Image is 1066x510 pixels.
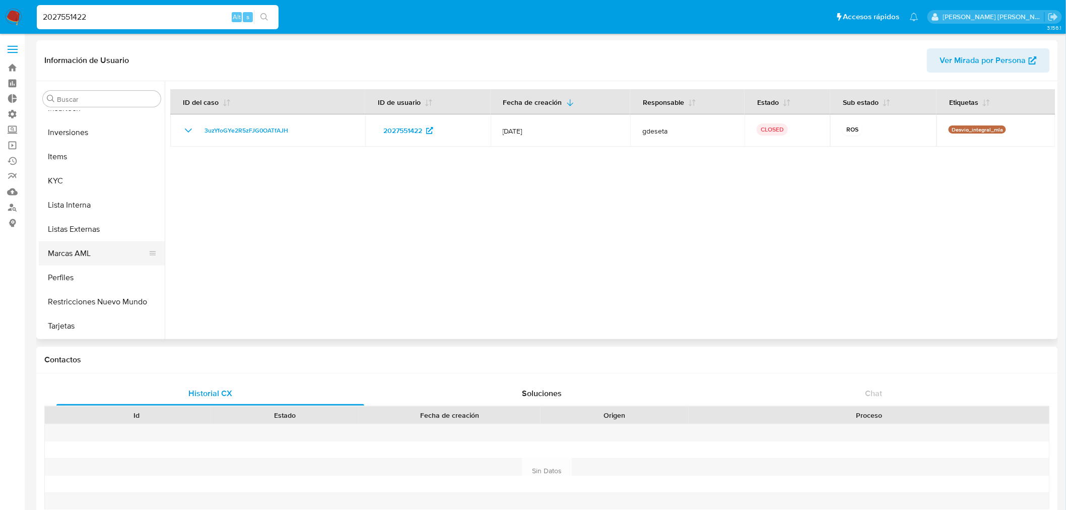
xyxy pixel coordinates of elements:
span: Ver Mirada por Persona [940,48,1026,73]
input: Buscar usuario o caso... [37,11,279,24]
button: search-icon [254,10,275,24]
button: Listas Externas [39,217,165,241]
button: Lista Interna [39,193,165,217]
div: Id [70,410,204,420]
a: Salir [1048,12,1058,22]
button: Buscar [47,95,55,103]
button: Restricciones Nuevo Mundo [39,290,165,314]
span: Soluciones [522,388,562,399]
div: Origen [548,410,682,420]
h1: Información de Usuario [44,55,129,66]
a: Notificaciones [910,13,918,21]
p: mercedes.medrano@mercadolibre.com [943,12,1045,22]
span: Accesos rápidos [843,12,900,22]
span: s [246,12,249,22]
input: Buscar [57,95,157,104]
span: Alt [233,12,241,22]
h1: Contactos [44,355,1050,365]
div: Estado [218,410,352,420]
button: KYC [39,169,165,193]
span: Chat [865,388,883,399]
button: Marcas AML [39,241,157,266]
button: Perfiles [39,266,165,290]
div: Proceso [696,410,1042,420]
button: Items [39,145,165,169]
button: Inversiones [39,120,165,145]
span: Historial CX [188,388,232,399]
button: Ver Mirada por Persona [927,48,1050,73]
button: Tarjetas [39,314,165,338]
div: Fecha de creación [366,410,534,420]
